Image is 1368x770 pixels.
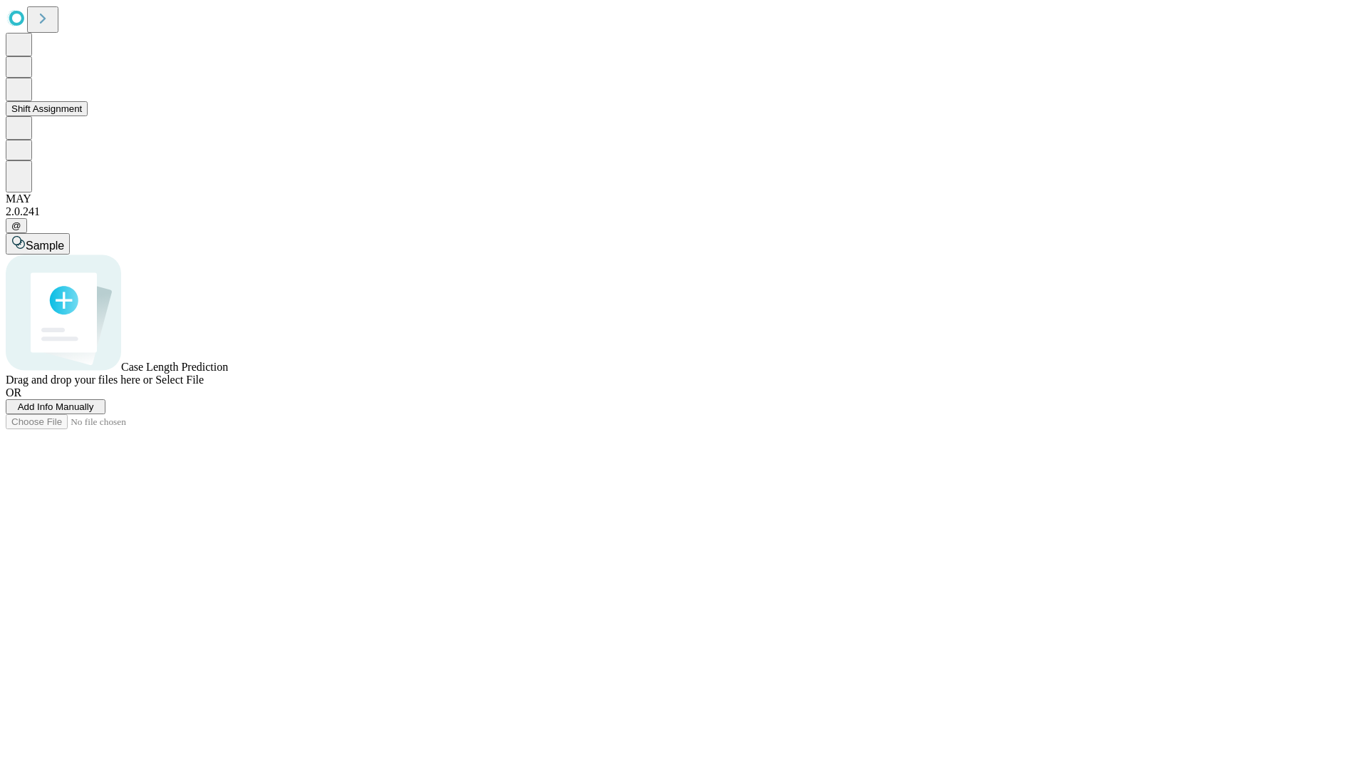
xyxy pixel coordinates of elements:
[11,220,21,231] span: @
[155,374,204,386] span: Select File
[6,205,1362,218] div: 2.0.241
[26,240,64,252] span: Sample
[6,386,21,399] span: OR
[6,218,27,233] button: @
[6,192,1362,205] div: MAY
[121,361,228,373] span: Case Length Prediction
[6,399,105,414] button: Add Info Manually
[6,101,88,116] button: Shift Assignment
[6,374,152,386] span: Drag and drop your files here or
[18,401,94,412] span: Add Info Manually
[6,233,70,255] button: Sample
